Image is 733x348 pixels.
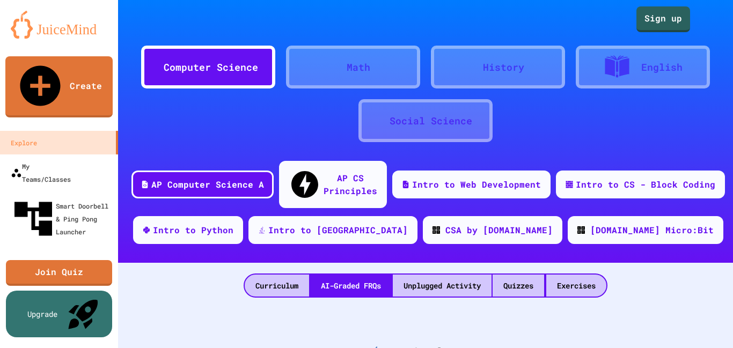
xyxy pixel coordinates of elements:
img: CODE_logo_RGB.png [577,226,585,234]
div: AP CS Principles [324,172,377,197]
a: Sign up [636,6,690,32]
div: Quizzes [493,275,544,297]
div: Curriculum [245,275,309,297]
div: AP Computer Science A [151,178,264,191]
div: My Teams/Classes [11,160,71,186]
div: Intro to [GEOGRAPHIC_DATA] [268,224,408,236]
div: Intro to Python [153,224,233,236]
div: Smart Doorbell & Ping Pong Launcher [11,196,114,241]
div: Intro to Web Development [412,178,541,191]
div: Computer Science [164,60,258,75]
div: Explore [11,136,37,149]
a: Create [5,56,113,117]
div: Intro to CS - Block Coding [576,178,715,191]
a: Join Quiz [6,260,112,286]
div: [DOMAIN_NAME] Micro:Bit [590,224,714,236]
div: Math [347,60,370,75]
div: Social Science [390,114,472,128]
div: Upgrade [27,308,57,320]
div: History [483,60,524,75]
div: Exercises [546,275,606,297]
div: Unplugged Activity [393,275,492,297]
div: AI-Graded FRQs [310,275,392,297]
img: logo-orange.svg [11,11,107,39]
div: CSA by [DOMAIN_NAME] [445,224,553,236]
div: English [641,60,683,75]
img: CODE_logo_RGB.png [433,226,440,234]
